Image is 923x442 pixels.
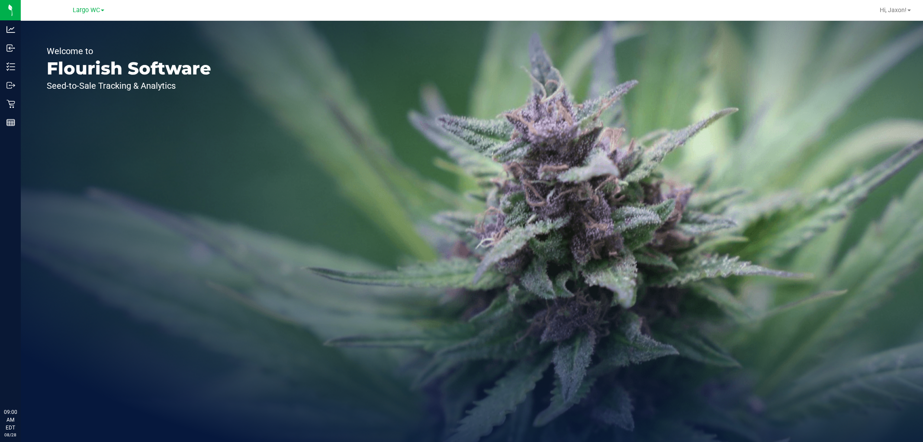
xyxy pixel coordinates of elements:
inline-svg: Inventory [6,62,15,71]
p: 08/28 [4,432,17,438]
inline-svg: Inbound [6,44,15,52]
inline-svg: Outbound [6,81,15,90]
span: Hi, Jaxon! [880,6,907,13]
span: Largo WC [73,6,100,14]
p: Welcome to [47,47,211,55]
p: Seed-to-Sale Tracking & Analytics [47,81,211,90]
inline-svg: Retail [6,100,15,108]
inline-svg: Analytics [6,25,15,34]
inline-svg: Reports [6,118,15,127]
p: 09:00 AM EDT [4,408,17,432]
p: Flourish Software [47,60,211,77]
